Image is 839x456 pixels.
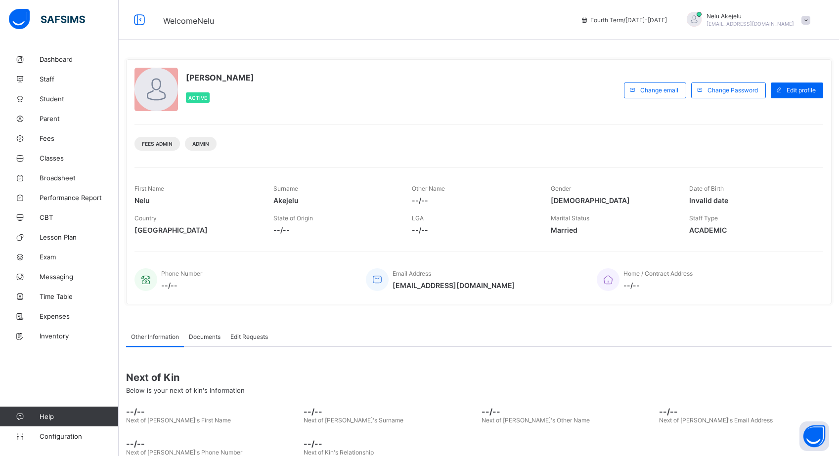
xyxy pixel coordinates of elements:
[412,214,424,222] span: LGA
[551,226,675,234] span: Married
[161,270,202,277] span: Phone Number
[163,16,214,26] span: Welcome Nelu
[799,421,829,451] button: Open asap
[40,134,119,142] span: Fees
[189,333,221,340] span: Documents
[412,185,445,192] span: Other Name
[273,226,397,234] span: --/--
[304,449,374,456] span: Next of Kin's Relationship
[40,292,119,300] span: Time Table
[707,21,794,27] span: [EMAIL_ADDRESS][DOMAIN_NAME]
[551,196,675,205] span: [DEMOGRAPHIC_DATA]
[551,185,571,192] span: Gender
[40,332,119,340] span: Inventory
[40,233,119,241] span: Lesson Plan
[689,226,813,234] span: ACADEMIC
[551,214,589,222] span: Marital Status
[659,416,773,424] span: Next of [PERSON_NAME]'s Email Address
[186,73,254,83] span: [PERSON_NAME]
[126,449,242,456] span: Next of [PERSON_NAME]'s Phone Number
[126,416,231,424] span: Next of [PERSON_NAME]'s First Name
[40,95,119,103] span: Student
[126,439,299,449] span: --/--
[9,9,85,30] img: safsims
[126,407,299,416] span: --/--
[482,407,654,416] span: --/--
[304,439,476,449] span: --/--
[40,55,119,63] span: Dashboard
[677,12,815,28] div: NeluAkejelu
[393,270,431,277] span: Email Address
[393,281,515,290] span: [EMAIL_ADDRESS][DOMAIN_NAME]
[412,196,536,205] span: --/--
[40,273,119,281] span: Messaging
[192,141,209,147] span: Admin
[623,281,693,290] span: --/--
[659,407,832,416] span: --/--
[126,386,245,394] span: Below is your next of kin's Information
[273,214,313,222] span: State of Origin
[689,196,813,205] span: Invalid date
[40,253,119,261] span: Exam
[40,213,119,221] span: CBT
[623,270,693,277] span: Home / Contract Address
[161,281,202,290] span: --/--
[304,416,403,424] span: Next of [PERSON_NAME]'s Surname
[580,16,667,24] span: session/term information
[134,185,164,192] span: First Name
[134,226,259,234] span: [GEOGRAPHIC_DATA]
[707,86,758,94] span: Change Password
[40,413,118,420] span: Help
[304,407,476,416] span: --/--
[640,86,678,94] span: Change email
[689,185,724,192] span: Date of Birth
[40,115,119,123] span: Parent
[40,154,119,162] span: Classes
[40,174,119,182] span: Broadsheet
[689,214,718,222] span: Staff Type
[188,95,207,101] span: Active
[40,194,119,202] span: Performance Report
[131,333,179,340] span: Other Information
[126,372,832,383] span: Next of Kin
[412,226,536,234] span: --/--
[707,12,794,20] span: Nelu Akejelu
[40,432,118,440] span: Configuration
[273,185,298,192] span: Surname
[40,75,119,83] span: Staff
[134,196,259,205] span: Nelu
[482,416,590,424] span: Next of [PERSON_NAME]'s Other Name
[230,333,268,340] span: Edit Requests
[134,214,157,222] span: Country
[273,196,397,205] span: Akejelu
[787,86,816,94] span: Edit profile
[142,141,173,147] span: Fees Admin
[40,312,119,320] span: Expenses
